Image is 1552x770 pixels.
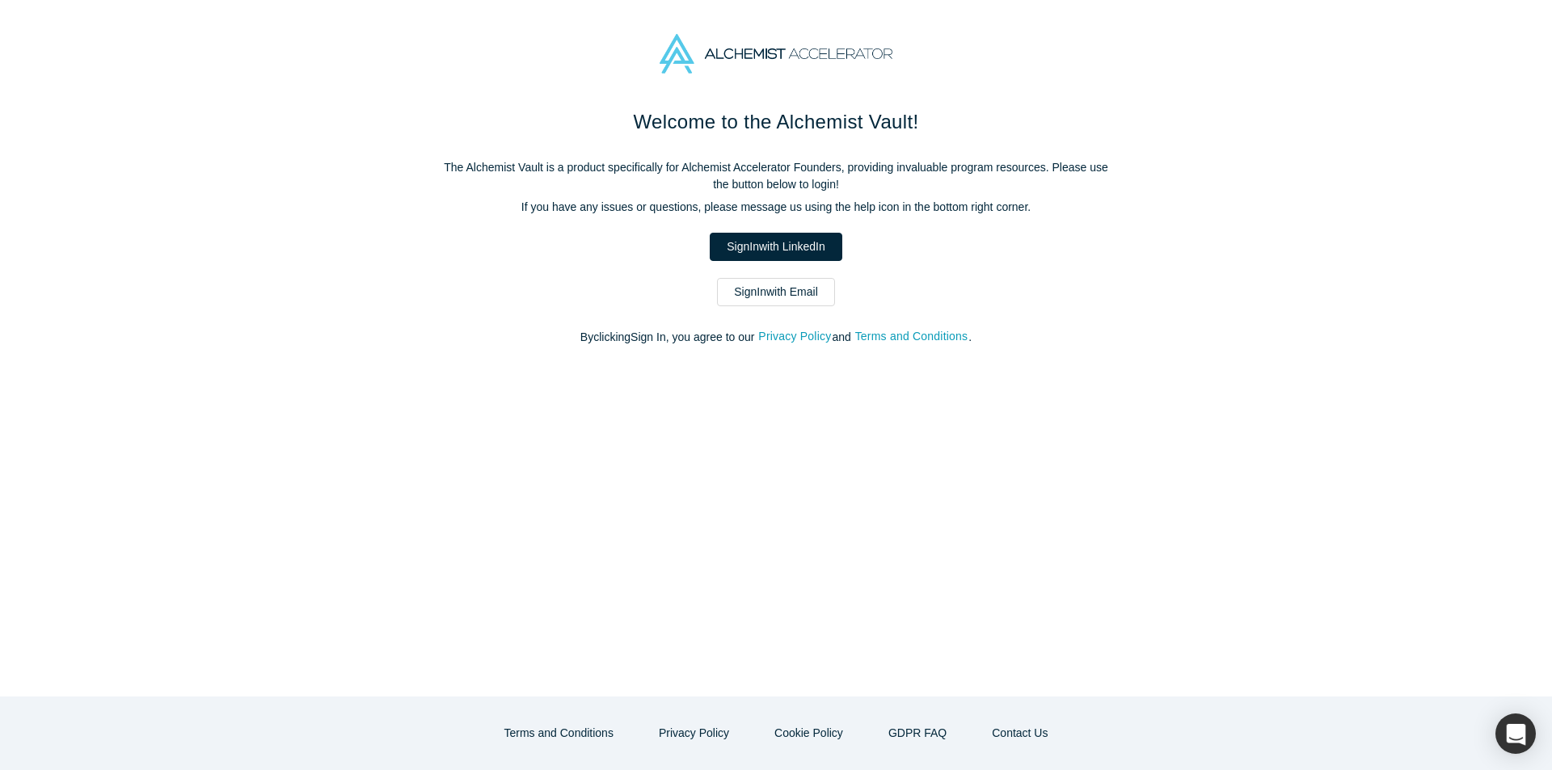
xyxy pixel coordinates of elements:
button: Terms and Conditions [854,327,969,346]
a: SignInwith Email [717,278,835,306]
p: By clicking Sign In , you agree to our and . [436,329,1115,346]
img: Alchemist Accelerator Logo [660,34,892,74]
p: The Alchemist Vault is a product specifically for Alchemist Accelerator Founders, providing inval... [436,159,1115,193]
h1: Welcome to the Alchemist Vault! [436,107,1115,137]
p: If you have any issues or questions, please message us using the help icon in the bottom right co... [436,199,1115,216]
button: Contact Us [975,719,1065,747]
a: SignInwith LinkedIn [710,233,841,261]
a: GDPR FAQ [871,719,964,747]
button: Terms and Conditions [487,719,630,747]
button: Cookie Policy [757,719,860,747]
button: Privacy Policy [642,719,746,747]
button: Privacy Policy [757,327,832,346]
